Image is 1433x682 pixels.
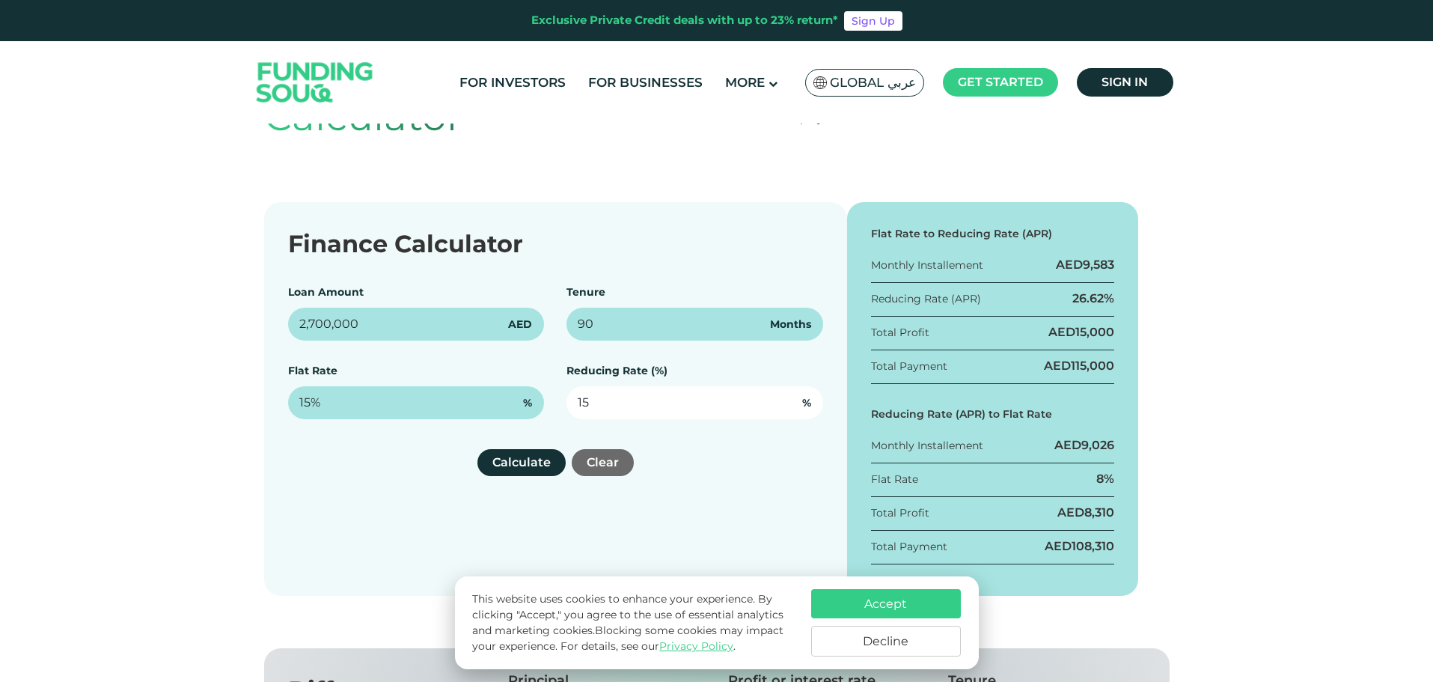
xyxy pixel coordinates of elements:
img: SA Flag [813,76,827,89]
div: AED [1056,257,1114,273]
label: Tenure [566,285,605,299]
button: Accept [811,589,961,618]
button: Clear [572,449,634,476]
a: Sign Up [844,11,902,31]
span: 15,000 [1075,325,1114,339]
div: Total Payment [871,359,947,374]
div: Total Payment [871,539,947,555]
img: Logo [242,45,388,121]
div: 26.62% [1072,290,1114,307]
label: Flat Rate [288,364,337,377]
div: AED [1057,505,1114,521]
p: This website uses cookies to enhance your experience. By clicking "Accept," you agree to the use ... [472,591,795,654]
span: % [802,395,811,411]
button: Calculate [477,449,566,476]
a: For Investors [456,70,569,95]
div: Total Profit [871,325,929,341]
div: Monthly Installement [871,258,983,273]
div: Total Profit [871,505,929,521]
span: More [725,75,765,90]
a: Sign in [1077,68,1173,97]
span: Months [770,317,811,332]
span: Global عربي [830,74,916,91]
button: Decline [811,626,961,657]
a: For Businesses [584,70,706,95]
div: Monthly Installement [871,438,983,454]
span: Get started [958,75,1043,89]
span: 9,026 [1081,438,1114,452]
div: Reducing Rate (APR) to Flat Rate [871,407,1115,422]
div: AED [1045,538,1114,555]
span: For details, see our . [560,639,736,653]
div: Flat Rate [871,472,918,487]
label: Reducing Rate (%) [566,364,667,377]
div: Flat Rate to Reducing Rate (APR) [871,226,1115,242]
span: AED [508,317,532,332]
div: 8% [1096,471,1114,487]
a: Privacy Policy [659,639,733,653]
span: 108,310 [1072,539,1114,553]
div: AED [1044,358,1114,374]
div: AED [1048,324,1114,341]
span: % [523,395,532,411]
span: 115,000 [1071,359,1114,373]
span: 9,583 [1083,258,1114,272]
span: 8,310 [1084,505,1114,520]
span: Blocking some cookies may impact your experience. [472,624,783,653]
div: Exclusive Private Credit deals with up to 23% return* [531,12,838,29]
div: Finance Calculator [288,226,823,262]
span: Sign in [1102,75,1148,89]
div: AED [1054,437,1114,454]
label: Loan Amount [288,285,364,299]
div: Reducing Rate (APR) [871,291,981,307]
